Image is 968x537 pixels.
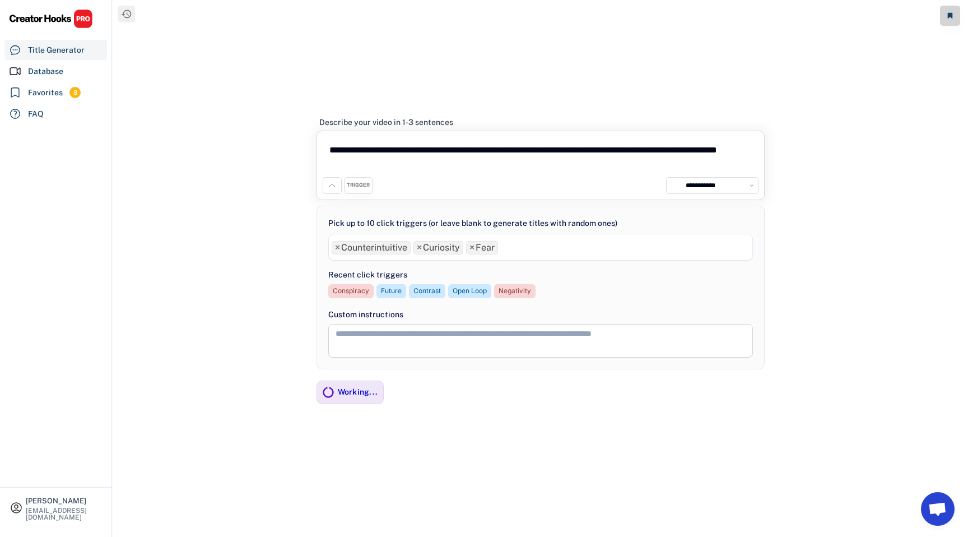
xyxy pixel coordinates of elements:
[669,180,680,191] img: channels4_profile.jpg
[69,88,81,98] div: 8
[413,241,463,254] li: Curiosity
[328,217,617,229] div: Pick up to 10 click triggers (or leave blank to generate titles with random ones)
[453,286,487,296] div: Open Loop
[381,286,402,296] div: Future
[499,286,531,296] div: Negativity
[328,309,753,321] div: Custom instructions
[28,87,63,99] div: Favorites
[335,243,340,252] span: ×
[921,492,955,526] a: Open chat
[328,269,407,281] div: Recent click triggers
[28,44,85,56] div: Title Generator
[332,241,411,254] li: Counterintuitive
[28,66,63,77] div: Database
[347,182,370,189] div: TRIGGER
[469,243,474,252] span: ×
[28,108,44,120] div: FAQ
[26,497,102,504] div: [PERSON_NAME]
[319,117,453,127] div: Describe your video in 1-3 sentences
[9,9,93,29] img: CHPRO%20Logo.svg
[417,243,422,252] span: ×
[333,286,369,296] div: Conspiracy
[338,387,378,397] div: Working...
[26,507,102,521] div: [EMAIL_ADDRESS][DOMAIN_NAME]
[413,286,441,296] div: Contrast
[466,241,498,254] li: Fear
